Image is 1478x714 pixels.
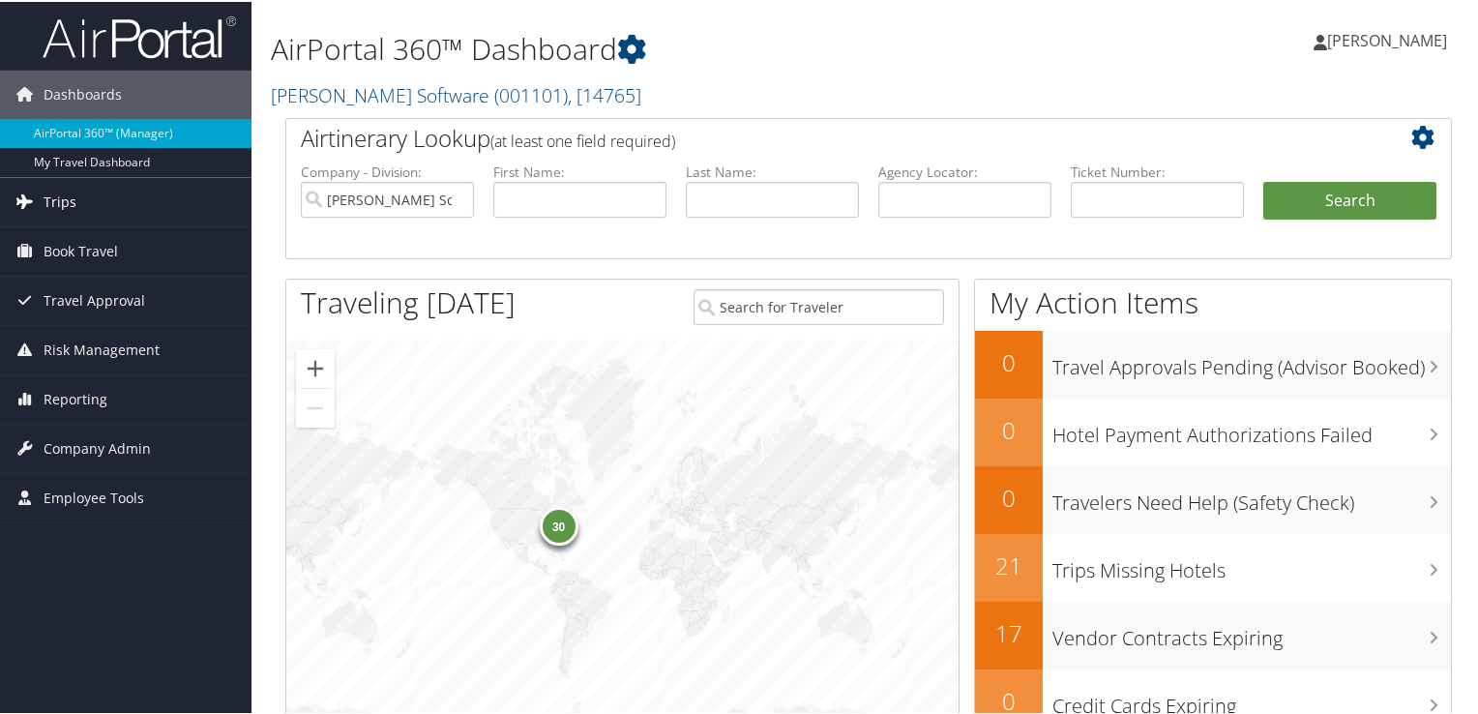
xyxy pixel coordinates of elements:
[694,287,945,323] input: Search for Traveler
[1071,161,1244,180] label: Ticket Number:
[1052,546,1451,582] h3: Trips Missing Hotels
[301,281,516,321] h1: Traveling [DATE]
[1052,410,1451,447] h3: Hotel Payment Authorizations Failed
[878,161,1051,180] label: Agency Locator:
[44,324,160,372] span: Risk Management
[975,344,1043,377] h2: 0
[975,600,1451,668] a: 17Vendor Contracts Expiring
[296,347,335,386] button: Zoom in
[1052,478,1451,515] h3: Travelers Need Help (Safety Check)
[44,472,144,521] span: Employee Tools
[686,161,859,180] label: Last Name:
[490,129,675,150] span: (at least one field required)
[271,80,641,106] a: [PERSON_NAME] Software
[975,464,1451,532] a: 0Travelers Need Help (Safety Check)
[44,69,122,117] span: Dashboards
[494,80,568,106] span: ( 001101 )
[975,412,1043,445] h2: 0
[296,387,335,426] button: Zoom out
[1052,342,1451,379] h3: Travel Approvals Pending (Advisor Booked)
[1327,28,1447,49] span: [PERSON_NAME]
[975,329,1451,397] a: 0Travel Approvals Pending (Advisor Booked)
[301,161,474,180] label: Company - Division:
[1314,10,1466,68] a: [PERSON_NAME]
[975,397,1451,464] a: 0Hotel Payment Authorizations Failed
[44,176,76,224] span: Trips
[44,373,107,422] span: Reporting
[539,505,577,544] div: 30
[44,225,118,274] span: Book Travel
[568,80,641,106] span: , [ 14765 ]
[1263,180,1436,219] button: Search
[44,275,145,323] span: Travel Approval
[301,120,1340,153] h2: Airtinerary Lookup
[975,532,1451,600] a: 21Trips Missing Hotels
[1052,613,1451,650] h3: Vendor Contracts Expiring
[975,615,1043,648] h2: 17
[44,423,151,471] span: Company Admin
[493,161,666,180] label: First Name:
[271,27,1068,68] h1: AirPortal 360™ Dashboard
[975,548,1043,580] h2: 21
[975,281,1451,321] h1: My Action Items
[975,480,1043,513] h2: 0
[43,13,236,58] img: airportal-logo.png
